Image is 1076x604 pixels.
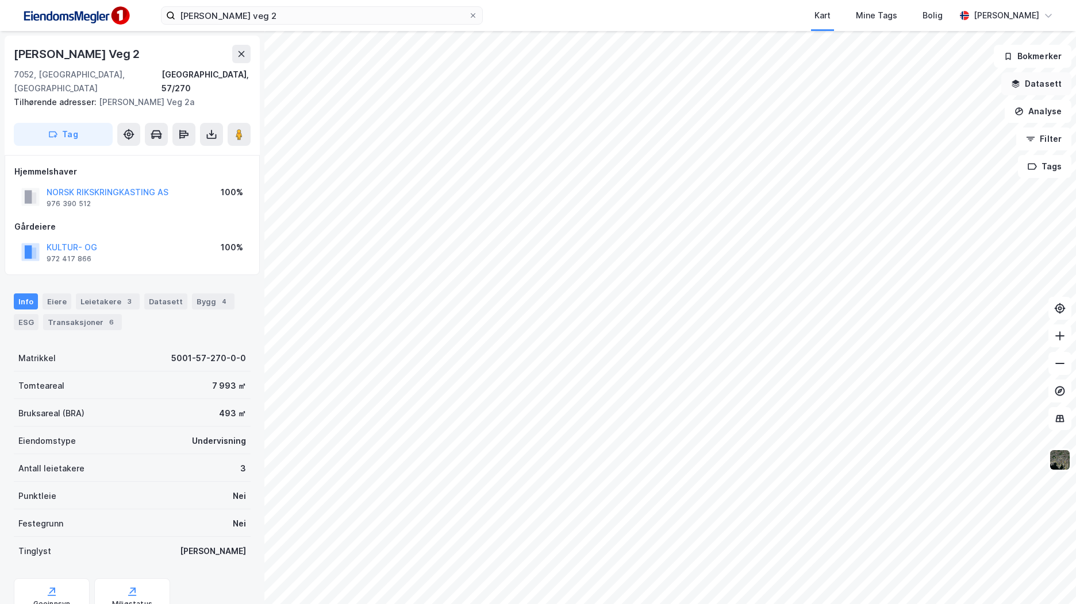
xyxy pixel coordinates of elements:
div: ESG [14,314,39,330]
div: 100% [221,241,243,254]
div: Eiere [43,293,71,309]
div: Gårdeiere [14,220,250,234]
div: 7 993 ㎡ [212,379,246,393]
div: 100% [221,185,243,199]
div: Punktleie [18,489,56,503]
div: Transaksjoner [43,314,122,330]
button: Bokmerker [994,45,1071,68]
div: Nei [233,489,246,503]
div: 6 [106,316,117,328]
div: Antall leietakere [18,462,84,475]
input: Søk på adresse, matrikkel, gårdeiere, leietakere eller personer [175,7,468,24]
div: [PERSON_NAME] [180,544,246,558]
div: Mine Tags [856,9,897,22]
div: Leietakere [76,293,140,309]
img: F4PB6Px+NJ5v8B7XTbfpPpyloAAAAASUVORK5CYII= [18,3,133,29]
div: 3 [240,462,246,475]
div: Kontrollprogram for chat [1019,549,1076,604]
div: 5001-57-270-0-0 [171,351,246,365]
div: 972 417 866 [47,254,91,264]
div: 976 390 512 [47,199,91,208]
div: Eiendomstype [18,434,76,448]
div: [GEOGRAPHIC_DATA], 57/270 [162,68,251,95]
div: Hjemmelshaver [14,165,250,179]
div: Festegrunn [18,517,63,531]
div: Tinglyst [18,544,51,558]
iframe: Chat Widget [1019,549,1076,604]
div: 4 [218,296,230,307]
button: Filter [1016,127,1071,150]
div: Nei [233,517,246,531]
div: Datasett [144,293,187,309]
div: [PERSON_NAME] Veg 2a [14,95,241,109]
div: Bruksareal (BRA) [18,406,84,420]
button: Datasett [1001,72,1071,95]
div: Bygg [192,293,235,309]
button: Tags [1018,155,1071,178]
div: 3 [124,296,135,307]
div: Undervisning [192,434,246,448]
div: Bolig [923,9,943,22]
div: Matrikkel [18,351,56,365]
div: Info [14,293,38,309]
button: Analyse [1005,100,1071,123]
div: [PERSON_NAME] Veg 2 [14,45,142,63]
div: 493 ㎡ [219,406,246,420]
img: 9k= [1049,449,1071,471]
button: Tag [14,123,113,146]
div: Tomteareal [18,379,64,393]
span: Tilhørende adresser: [14,97,99,107]
div: 7052, [GEOGRAPHIC_DATA], [GEOGRAPHIC_DATA] [14,68,162,95]
div: [PERSON_NAME] [974,9,1039,22]
div: Kart [814,9,831,22]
